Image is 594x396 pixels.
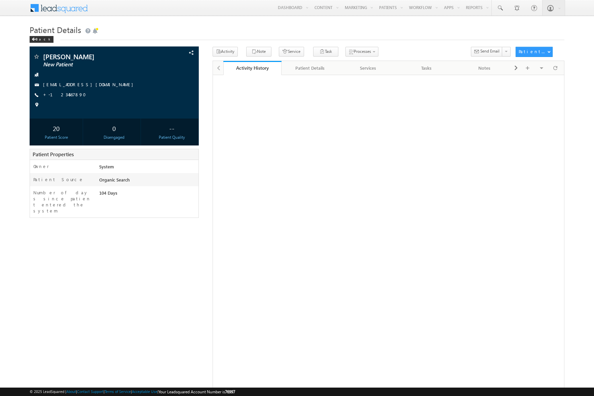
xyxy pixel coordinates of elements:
span: Patient Details [30,24,81,35]
div: Services [345,64,392,72]
div: 0 [89,122,139,134]
a: Notes [455,61,514,75]
span: 76997 [225,389,235,394]
div: Back [30,36,53,43]
button: Patient Actions [516,47,553,57]
a: Terms of Service [105,389,131,394]
a: About [66,389,76,394]
div: System [98,163,198,173]
span: Your Leadsquared Account Number is [158,389,235,394]
label: Number of days since patient entered the system [33,190,91,214]
span: Processes [354,49,371,54]
button: Task [313,47,338,57]
span: Patient Properties [33,151,74,158]
label: Patient Source [33,176,84,183]
div: Tasks [403,64,450,72]
span: Send Email [480,48,499,54]
div: 20 [31,122,81,134]
div: Disengaged [89,134,139,140]
span: © 2025 LeadSquared | | | | | [30,389,235,395]
div: Patient Actions [519,48,547,55]
button: Service [279,47,304,57]
a: Activity History [223,61,282,75]
a: Tasks [398,61,456,75]
a: Services [339,61,398,75]
div: -- [147,122,197,134]
label: Owner [33,163,49,169]
span: +-1234567890 [43,92,90,98]
a: Back [30,36,57,41]
button: Activity [213,47,238,57]
button: Note [246,47,271,57]
div: Patient Quality [147,134,197,140]
button: Processes [345,47,378,57]
button: Send Email [471,47,503,57]
div: Notes [461,64,508,72]
div: Patient Score [31,134,81,140]
div: Patient Details [287,64,334,72]
a: Patient Details [282,61,340,75]
div: Activity History [228,65,276,71]
a: Acceptable Use [132,389,157,394]
span: New Patient [43,61,149,68]
span: [PERSON_NAME] [43,53,149,60]
div: 104 Days [98,190,198,199]
div: Organic Search [98,176,198,186]
a: Contact Support [77,389,104,394]
a: [EMAIL_ADDRESS][DOMAIN_NAME] [43,81,137,87]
